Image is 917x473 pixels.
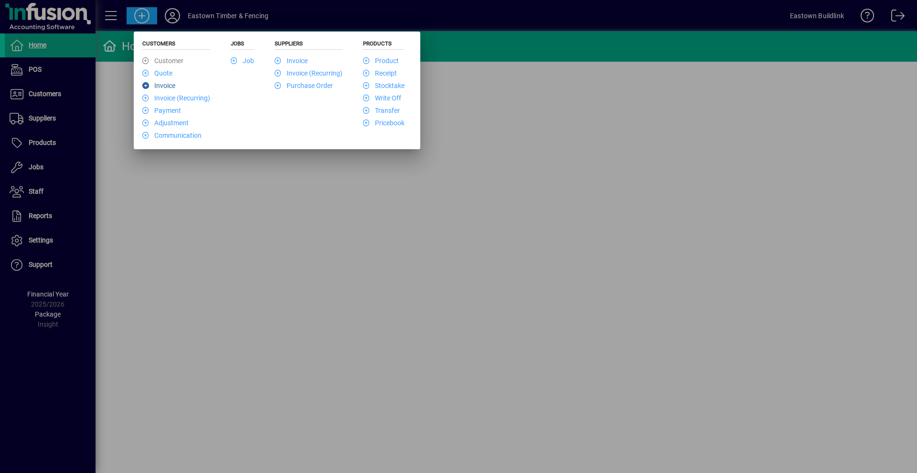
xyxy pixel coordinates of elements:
[142,69,172,77] a: Quote
[275,82,333,89] a: Purchase Order
[363,119,405,127] a: Pricebook
[231,57,254,65] a: Job
[275,57,308,65] a: Invoice
[142,119,189,127] a: Adjustment
[142,107,181,114] a: Payment
[363,40,405,50] h5: Products
[363,57,399,65] a: Product
[142,94,210,102] a: Invoice (Recurring)
[363,82,405,89] a: Stocktake
[142,82,175,89] a: Invoice
[142,132,202,139] a: Communication
[275,69,342,77] a: Invoice (Recurring)
[363,69,397,77] a: Receipt
[231,40,254,50] h5: Jobs
[142,40,210,50] h5: Customers
[275,40,342,50] h5: Suppliers
[363,94,401,102] a: Write Off
[363,107,400,114] a: Transfer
